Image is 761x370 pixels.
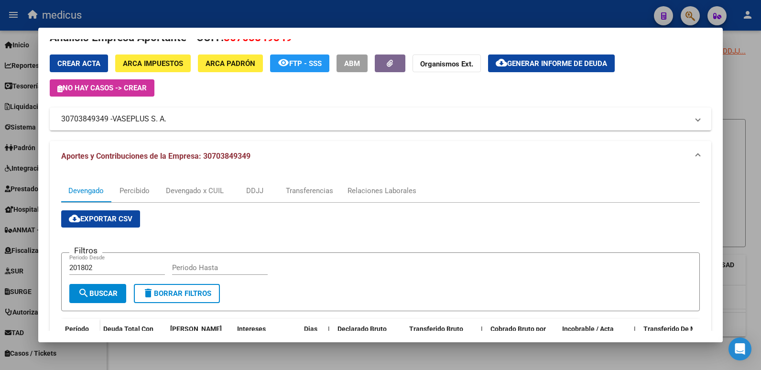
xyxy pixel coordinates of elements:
span: Transferido De Más [643,325,703,333]
div: Percibido [120,185,150,196]
mat-panel-title: 30703849349 - [61,113,689,125]
button: ARCA Impuestos [115,54,191,72]
button: ABM [337,54,368,72]
span: Aportes y Contribuciones de la Empresa: 30703849349 [61,152,250,161]
datatable-header-cell: Cobrado Bruto por Fiscalización [487,319,558,361]
div: Transferencias [286,185,333,196]
h3: Filtros [69,245,102,256]
div: Open Intercom Messenger [728,337,751,360]
span: Borrar Filtros [142,289,211,298]
span: Transferido Bruto ARCA [409,325,463,344]
span: Buscar [78,289,118,298]
mat-icon: cloud_download [69,213,80,224]
button: ARCA Padrón [198,54,263,72]
datatable-header-cell: Intereses [233,319,300,361]
span: | [481,325,483,333]
datatable-header-cell: Período [61,319,99,359]
datatable-header-cell: Declarado Bruto ARCA [334,319,405,361]
div: Devengado x CUIL [166,185,224,196]
span: Período [65,325,89,333]
button: FTP - SSS [270,54,329,72]
mat-icon: search [78,287,89,299]
span: Generar informe de deuda [507,59,607,68]
button: Exportar CSV [61,210,140,228]
span: Dias [304,325,317,333]
span: [PERSON_NAME] de Fiscalización e Incobrable [170,325,225,355]
datatable-header-cell: Transferido Bruto ARCA [405,319,477,361]
span: Cobrado Bruto por Fiscalización [490,325,546,344]
button: Borrar Filtros [134,284,220,303]
div: DDJJ [246,185,263,196]
mat-icon: remove_red_eye [278,57,289,68]
span: Intereses [237,325,266,333]
datatable-header-cell: | [630,319,640,361]
mat-expansion-panel-header: Aportes y Contribuciones de la Empresa: 30703849349 [50,141,712,172]
mat-expansion-panel-header: 30703849349 -VASEPLUS S. A. [50,108,712,131]
span: Exportar CSV [69,215,132,223]
mat-icon: cloud_download [496,57,507,68]
button: Buscar [69,284,126,303]
span: Declarado Bruto ARCA [337,325,387,344]
span: ARCA Padrón [206,59,255,68]
datatable-header-cell: Dias [300,319,324,361]
span: ARCA Impuestos [123,59,183,68]
span: Incobrable / Acta virtual [562,325,614,344]
div: Relaciones Laborales [348,185,416,196]
div: Devengado [68,185,104,196]
span: | [634,325,636,333]
span: No hay casos -> Crear [57,84,147,92]
button: No hay casos -> Crear [50,79,154,97]
button: Generar informe de deuda [488,54,615,72]
mat-icon: delete [142,287,154,299]
datatable-header-cell: Incobrable / Acta virtual [558,319,630,361]
span: 30703849349 [224,31,292,44]
datatable-header-cell: | [477,319,487,361]
datatable-header-cell: | [324,319,334,361]
span: ABM [344,59,360,68]
span: FTP - SSS [289,59,322,68]
button: Organismos Ext. [413,54,481,72]
strong: Organismos Ext. [420,60,473,68]
datatable-header-cell: Transferido De Más [640,319,711,361]
button: Crear Acta [50,54,108,72]
span: | [328,325,330,333]
datatable-header-cell: Deuda Bruta Neto de Fiscalización e Incobrable [166,319,233,361]
span: Deuda Total Con Intereses [103,325,153,344]
datatable-header-cell: Deuda Total Con Intereses [99,319,166,361]
span: Crear Acta [57,59,100,68]
span: VASEPLUS S. A. [112,113,166,125]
